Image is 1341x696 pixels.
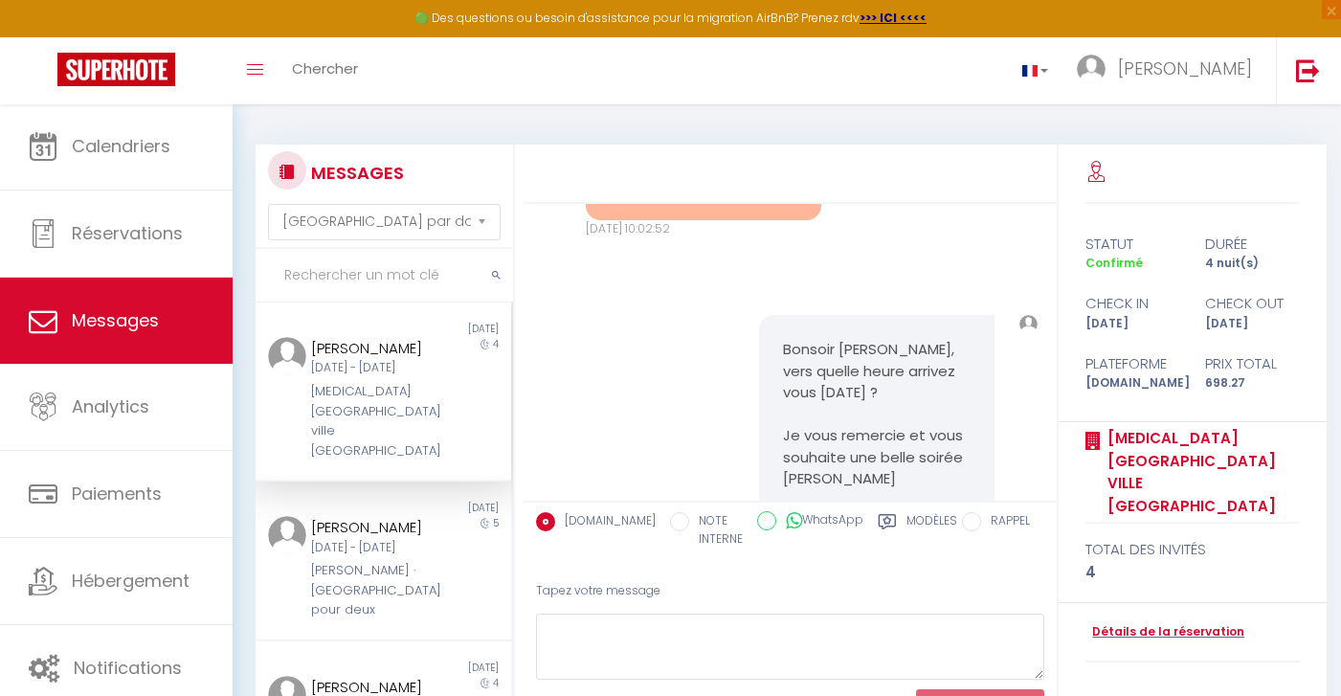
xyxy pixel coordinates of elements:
div: [DATE] [1193,315,1312,333]
span: Messages [72,308,159,332]
div: [DATE] - [DATE] [311,359,435,377]
span: Analytics [72,394,149,418]
img: ... [268,337,306,375]
label: [DOMAIN_NAME] [555,512,656,533]
pre: Bonsoir [PERSON_NAME], vers quelle heure arrivez vous [DATE] ? Je vous remercie et vous souhaite ... [783,339,971,490]
div: Prix total [1193,352,1312,375]
span: [PERSON_NAME] [1118,56,1252,80]
span: Paiements [72,482,162,505]
a: ... [PERSON_NAME] [1062,37,1276,104]
div: statut [1073,233,1193,256]
span: Chercher [292,58,358,79]
span: Confirmé [1085,255,1143,271]
div: [PERSON_NAME] · [GEOGRAPHIC_DATA] pour deux [311,561,435,619]
div: 4 nuit(s) [1193,255,1312,273]
div: total des invités [1085,538,1300,561]
label: RAPPEL [981,512,1030,533]
div: [PERSON_NAME] [311,337,435,360]
label: NOTE INTERNE [689,512,743,549]
div: [DATE] [383,501,510,516]
div: [DOMAIN_NAME] [1073,374,1193,393]
a: [MEDICAL_DATA][GEOGRAPHIC_DATA] ville [GEOGRAPHIC_DATA] [1101,427,1300,517]
a: >>> ICI <<<< [860,10,927,26]
img: ... [268,516,306,554]
input: Rechercher un mot clé [256,249,513,303]
span: 4 [493,337,499,351]
span: Réservations [72,221,183,245]
div: [PERSON_NAME] [311,516,435,539]
div: [MEDICAL_DATA][GEOGRAPHIC_DATA] ville [GEOGRAPHIC_DATA] [311,382,435,460]
div: Plateforme [1073,352,1193,375]
div: 4 [1085,561,1300,584]
span: Hébergement [72,569,190,593]
span: Notifications [74,656,182,680]
div: [DATE] - [DATE] [311,539,435,557]
label: Modèles [906,512,957,551]
div: check in [1073,292,1193,315]
div: Tapez votre message [536,568,1044,615]
div: durée [1193,233,1312,256]
span: 4 [493,676,499,690]
div: [DATE] 10:02:52 [586,220,821,238]
h3: MESSAGES [306,151,404,194]
div: 698.27 [1193,374,1312,393]
label: WhatsApp [776,511,863,532]
div: [DATE] [1073,315,1193,333]
img: Super Booking [57,53,175,86]
div: check out [1193,292,1312,315]
span: 5 [493,516,499,530]
a: Chercher [278,37,372,104]
a: Détails de la réservation [1085,623,1244,641]
div: [DATE] [383,661,510,676]
img: ... [1019,315,1038,333]
img: logout [1296,58,1320,82]
div: [DATE] [383,322,510,337]
span: Calendriers [72,134,170,158]
img: ... [1077,55,1106,83]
